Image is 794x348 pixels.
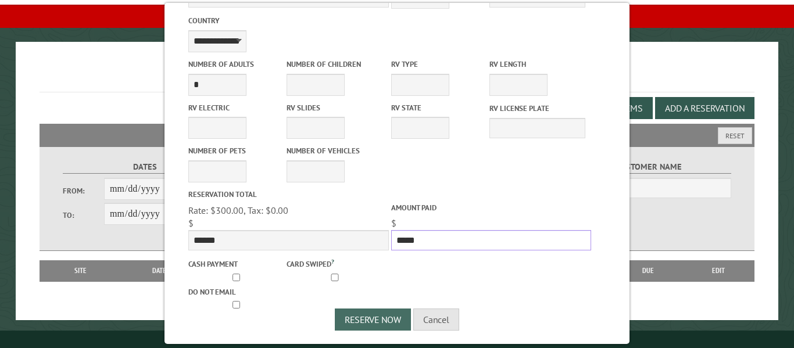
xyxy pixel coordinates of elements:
label: RV Slides [287,102,382,113]
label: Cash payment [188,259,284,270]
span: Rate: $300.00, Tax: $0.00 [188,205,288,216]
label: RV State [391,102,487,113]
label: Do not email [188,286,284,297]
label: RV Electric [188,102,284,113]
button: Cancel [413,308,459,331]
label: Number of Vehicles [287,145,382,156]
th: Due [615,260,682,281]
label: Country [188,15,389,26]
span: $ [391,217,396,229]
label: Dates [63,160,227,174]
label: Amount paid [391,202,592,213]
label: To: [63,210,104,221]
label: Reservation Total [188,189,389,200]
label: Number of Adults [188,59,284,70]
label: From: [63,185,104,196]
label: RV License Plate [489,103,585,114]
label: Number of Pets [188,145,284,156]
label: Customer Name [567,160,731,174]
label: Number of Children [287,59,382,70]
label: RV Length [489,59,585,70]
h1: Reservations [40,60,754,92]
button: Reserve Now [335,308,411,331]
button: Add a Reservation [655,97,754,119]
h2: Filters [40,124,754,146]
th: Dates [115,260,207,281]
label: RV Type [391,59,487,70]
button: Reset [718,127,752,144]
span: $ [188,217,194,229]
label: Card swiped [287,257,382,270]
th: Edit [682,260,754,281]
a: ? [331,257,334,266]
th: Site [45,260,115,281]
